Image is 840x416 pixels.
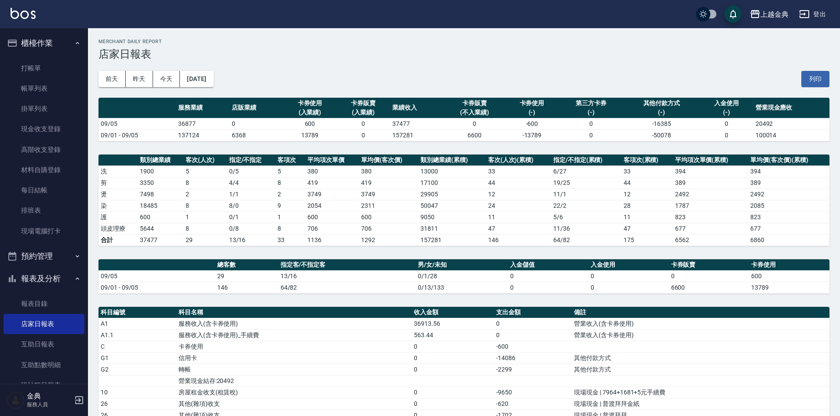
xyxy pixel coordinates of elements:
td: -50078 [624,129,700,141]
button: 報表及分析 [4,267,84,290]
td: 1136 [305,234,359,246]
td: 3749 [359,188,418,200]
td: 6562 [673,234,749,246]
td: 22 / 2 [551,200,621,211]
td: 現場現金 | 7964+1681+5元手續費 [572,387,829,398]
td: -2299 [494,364,572,375]
button: 登出 [796,6,829,22]
td: 09/01 - 09/05 [99,282,215,293]
td: 6600 [444,129,505,141]
td: 137124 [176,129,230,141]
td: 823 [673,211,749,223]
th: 卡券販賣 [669,259,749,271]
td: 11 [621,211,673,223]
th: 類別總業績 [138,155,183,166]
td: 37477 [138,234,183,246]
th: 入金儲值 [508,259,588,271]
td: 389 [748,177,829,188]
td: 0 / 5 [227,166,276,177]
th: 單均價(客次價) [359,155,418,166]
div: 卡券販賣 [446,99,503,108]
a: 排班表 [4,200,84,221]
td: 0 [669,270,749,282]
td: 600 [359,211,418,223]
td: 8 [183,177,227,188]
td: 29 [183,234,227,246]
td: 13789 [283,129,337,141]
p: 服務人員 [27,401,72,409]
td: 0 [700,118,753,129]
td: 12 [486,188,551,200]
td: 13/16 [227,234,276,246]
div: 卡券使用 [508,99,557,108]
td: 64/82 [278,282,416,293]
td: 1 / 1 [227,188,276,200]
div: (入業績) [285,108,335,117]
td: 36913.56 [412,318,494,329]
td: 0 [412,364,494,375]
th: 平均項次單價(累積) [673,155,749,166]
th: 指定客/不指定客 [278,259,416,271]
h2: Merchant Daily Report [99,39,829,44]
a: 掛單列表 [4,99,84,119]
th: 服務業績 [176,98,230,118]
td: 0 [412,341,494,352]
td: 合計 [99,234,138,246]
td: 其他(雜項)收支 [176,398,412,409]
th: 單均價(客次價)(累積) [748,155,829,166]
td: 6860 [748,234,829,246]
td: 0 [508,282,588,293]
td: 護 [99,211,138,223]
td: 394 [673,166,749,177]
td: 6600 [669,282,749,293]
th: 客項次(累積) [621,155,673,166]
td: 823 [748,211,829,223]
th: 指定/不指定(累積) [551,155,621,166]
td: 12 [621,188,673,200]
td: 1787 [673,200,749,211]
td: 29905 [418,188,486,200]
td: 5644 [138,223,183,234]
button: 上越金典 [746,5,792,23]
td: 0 [336,129,390,141]
td: 轉帳 [176,364,412,375]
td: 47 [621,223,673,234]
td: 頭皮理療 [99,223,138,234]
td: G1 [99,352,176,364]
td: 5 / 6 [551,211,621,223]
td: 17100 [418,177,486,188]
td: 563.44 [412,329,494,341]
td: 100014 [753,129,829,141]
td: 24 [486,200,551,211]
th: 客項次 [275,155,305,166]
th: 業績收入 [390,98,444,118]
div: 入金使用 [702,99,751,108]
td: 600 [305,211,359,223]
div: 第三方卡券 [561,99,621,108]
td: 44 [621,177,673,188]
td: 600 [749,270,829,282]
td: 36877 [176,118,230,129]
button: 昨天 [126,71,153,87]
td: 0 [494,329,572,341]
td: 20492 [753,118,829,129]
td: 6368 [230,129,283,141]
td: 服務收入(含卡券使用) [176,318,412,329]
td: 0 [494,318,572,329]
td: 服務收入(含卡券使用)_手續費 [176,329,412,341]
td: 房屋租金收支(租賃稅) [176,387,412,398]
td: 37477 [390,118,444,129]
div: 卡券使用 [285,99,335,108]
td: 5 [275,166,305,177]
td: 其他付款方式 [572,352,829,364]
td: 2 [275,188,305,200]
td: -14086 [494,352,572,364]
a: 帳單列表 [4,78,84,99]
td: 11 [486,211,551,223]
td: 1 [183,211,227,223]
th: 收入金額 [412,307,494,318]
td: A1.1 [99,329,176,341]
th: 客次(人次)(累積) [486,155,551,166]
td: 營業現金結存:20492 [176,375,412,387]
td: 600 [138,211,183,223]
